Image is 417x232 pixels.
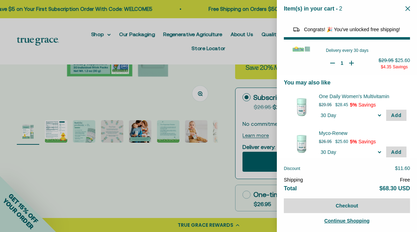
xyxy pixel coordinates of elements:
[284,177,303,183] span: Shipping
[350,102,357,108] span: 5%
[324,218,369,224] span: Continue Shopping
[400,177,410,183] span: Free
[319,93,398,100] span: One Daily Women's Multivitamin
[405,5,410,12] button: Close
[378,57,394,63] span: $29.95
[358,102,376,108] span: Savings
[391,112,402,118] span: Add
[319,101,332,108] p: $29.95
[386,110,406,121] button: Add
[395,165,410,171] span: $11.60
[350,139,357,144] span: 5%
[292,25,301,34] img: Reward bar icon image
[393,64,408,69] span: Savings
[319,130,406,137] div: Myco-Renew
[284,166,300,171] span: Discount
[287,93,315,121] img: 30 Day
[335,101,348,108] p: $28.45
[386,146,406,158] button: Add
[358,139,376,144] span: Savings
[326,48,403,53] div: Delivery every 30 days
[284,217,410,225] a: Continue Shopping
[339,6,342,12] span: 2
[391,149,402,155] span: Add
[339,60,346,67] input: Quantity for True Littles Probiotic + D3
[335,138,348,145] p: $25.60
[304,27,400,32] span: Congrats! 🎉 You've unlocked free shipping!
[287,130,315,158] img: 30 Day
[284,185,297,191] span: Total
[395,57,410,63] span: $25.60
[319,93,406,100] div: One Daily Women's Multivitamin
[319,138,332,145] p: $26.95
[381,64,391,69] span: $4.35
[380,185,410,191] span: $68.30 USD
[284,6,338,12] span: Item(s) in your cart -
[284,80,330,86] span: You may also like
[284,198,410,213] button: Checkout
[319,130,398,137] span: Myco-Renew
